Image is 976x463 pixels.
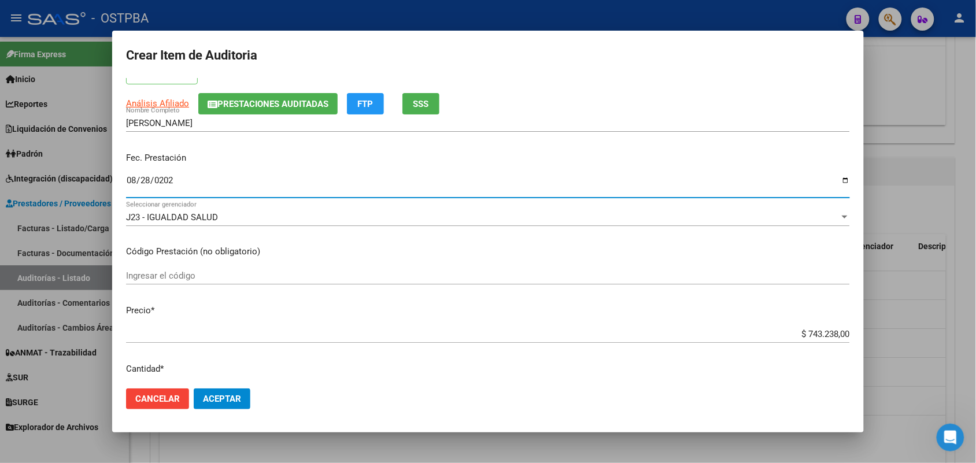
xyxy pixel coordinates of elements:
[194,388,250,409] button: Aceptar
[126,212,218,223] span: J23 - IGUALDAD SALUD
[126,151,850,165] p: Fec. Prestación
[126,388,189,409] button: Cancelar
[937,424,964,451] iframe: Intercom live chat
[126,304,850,317] p: Precio
[135,394,180,404] span: Cancelar
[347,93,384,114] button: FTP
[217,99,328,109] span: Prestaciones Auditadas
[358,99,374,109] span: FTP
[413,99,429,109] span: SSS
[126,245,850,258] p: Código Prestación (no obligatorio)
[198,93,338,114] button: Prestaciones Auditadas
[203,394,241,404] span: Aceptar
[126,45,850,66] h2: Crear Item de Auditoria
[126,362,850,376] p: Cantidad
[126,98,189,109] span: Análisis Afiliado
[402,93,439,114] button: SSS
